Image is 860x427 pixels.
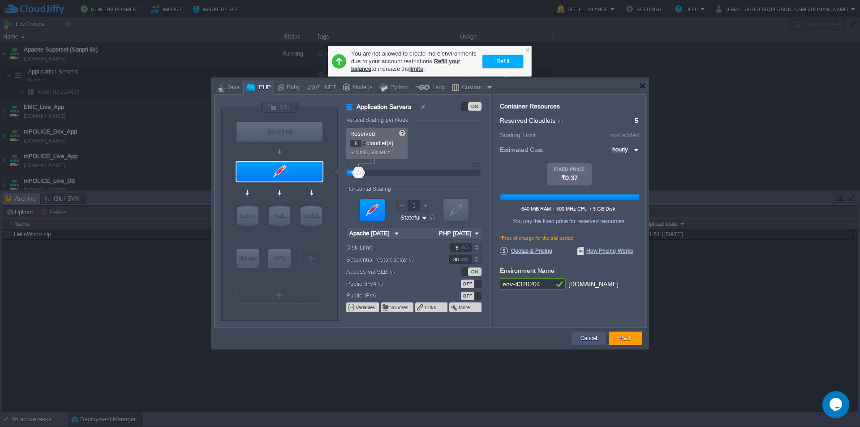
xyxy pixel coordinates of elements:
div: 512 [473,162,481,168]
div: *Free of charge for the trial period [500,235,639,247]
label: Disk Limit [346,243,437,252]
span: Estimated Cost [500,145,543,155]
div: 640 MiB RAM + 500 MHz CPU + 5 GB Disk [499,206,637,211]
iframe: chat widget [822,391,851,418]
span: Reserved [350,130,375,137]
div: Cache [237,206,258,226]
div: Create New Layer [236,286,322,304]
div: ON [468,267,482,276]
div: Lang [430,81,445,95]
div: Custom [459,81,485,95]
label: Environment Name [500,267,555,274]
div: Application Servers [236,162,322,181]
label: Public IPv6 [346,291,437,300]
div: NoSQL Databases [301,206,322,226]
a: limits [409,65,423,72]
span: Scaling Limit [500,131,536,138]
div: not added [611,132,640,138]
span: 5 [635,117,638,124]
div: ON [468,102,482,111]
div: OFF [461,280,474,288]
div: SQL [269,206,290,226]
div: Node.js [350,81,373,95]
div: Ruby [284,81,300,95]
div: FIXED PRICE [547,167,592,172]
div: Balancing [236,122,322,142]
span: ₹0.37 [561,174,578,181]
label: Sequential restart delay [346,254,437,264]
button: Refill [619,334,632,343]
div: 0 [347,162,349,168]
div: sec [460,255,470,263]
div: SQL Databases [269,206,290,226]
button: Links [425,304,437,311]
label: Public IPv4 [346,279,437,289]
div: You pay the fixed price for reserved resources [499,218,637,224]
span: How Pricing Works [577,247,633,255]
div: OFF [461,292,474,300]
div: Create New Layer [300,249,322,267]
span: 640 MiB, 500 MHz [350,150,390,155]
span: Quotas & Pricing [500,247,552,255]
div: Load Balancer [236,122,322,142]
label: Access via SLB [346,267,437,276]
div: Elastic VPS [268,249,291,268]
span: Reserved Cloudlets [500,117,564,124]
div: PHP [256,81,271,95]
button: More [459,304,471,311]
div: Storage Containers [236,249,259,268]
div: .[DOMAIN_NAME] [567,278,619,290]
div: NoSQL [301,206,322,226]
div: GB [461,243,470,252]
div: .NET [320,81,336,95]
div: Python [387,81,408,95]
div: Java [224,81,240,95]
div: Vertical Scaling per Node [346,117,411,123]
div: Container Resources [500,103,560,110]
p: cloudlet(s) [350,138,404,147]
button: Variables [356,304,376,311]
div: Storage [236,249,259,267]
button: Volumes [390,304,409,311]
button: Refill [494,56,512,67]
div: VPS [268,249,291,267]
div: You are not allowed to create more environments due to your account restrictions. to increase the . [351,49,477,73]
button: Cancel [580,334,597,343]
div: Horizontal Scaling [346,186,393,192]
